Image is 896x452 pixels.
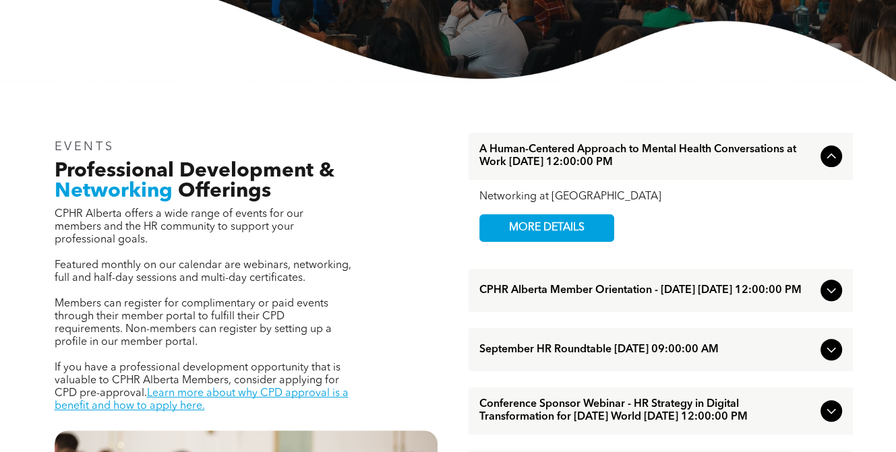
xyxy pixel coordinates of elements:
[479,191,842,203] div: Networking at [GEOGRAPHIC_DATA]
[479,214,614,242] a: MORE DETAILS
[55,161,334,181] span: Professional Development &
[178,181,271,201] span: Offerings
[479,143,815,169] span: A Human-Centered Approach to Mental Health Conversations at Work [DATE] 12:00:00 PM
[55,181,173,201] span: Networking
[55,260,351,284] span: Featured monthly on our calendar are webinars, networking, full and half-day sessions and multi-d...
[494,215,600,241] span: MORE DETAILS
[479,284,815,297] span: CPHR Alberta Member Orientation - [DATE] [DATE] 12:00:00 PM
[55,298,332,348] span: Members can register for complimentary or paid events through their member portal to fulfill thei...
[479,398,815,424] span: Conference Sponsor Webinar - HR Strategy in Digital Transformation for [DATE] World [DATE] 12:00:...
[479,344,815,356] span: September HR Roundtable [DATE] 09:00:00 AM
[55,388,349,412] a: Learn more about why CPD approval is a benefit and how to apply here.
[55,141,115,153] span: EVENTS
[55,362,340,399] span: If you have a professional development opportunity that is valuable to CPHR Alberta Members, cons...
[55,209,303,245] span: CPHR Alberta offers a wide range of events for our members and the HR community to support your p...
